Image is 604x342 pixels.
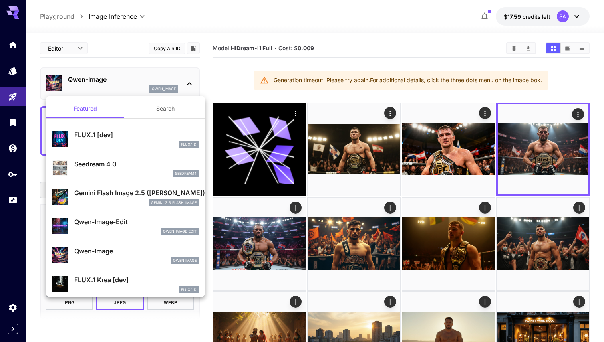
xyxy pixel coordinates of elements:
[181,287,197,293] p: FLUX.1 D
[74,159,199,169] p: Seedream 4.0
[52,185,199,209] div: Gemini Flash Image 2.5 ([PERSON_NAME])gemini_2_5_flash_image
[74,246,199,256] p: Qwen-Image
[175,171,197,176] p: seedream4
[181,142,197,147] p: FLUX.1 D
[52,127,199,151] div: FLUX.1 [dev]FLUX.1 D
[173,258,197,263] p: Qwen Image
[52,243,199,267] div: Qwen-ImageQwen Image
[74,188,199,198] p: Gemini Flash Image 2.5 ([PERSON_NAME])
[74,217,199,227] p: Qwen-Image-Edit
[125,99,205,118] button: Search
[74,130,199,140] p: FLUX.1 [dev]
[52,156,199,180] div: Seedream 4.0seedream4
[151,200,197,206] p: gemini_2_5_flash_image
[52,214,199,238] div: Qwen-Image-Editqwen_image_edit
[163,229,197,234] p: qwen_image_edit
[46,99,125,118] button: Featured
[52,272,199,296] div: FLUX.1 Krea [dev]FLUX.1 D
[74,275,199,285] p: FLUX.1 Krea [dev]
